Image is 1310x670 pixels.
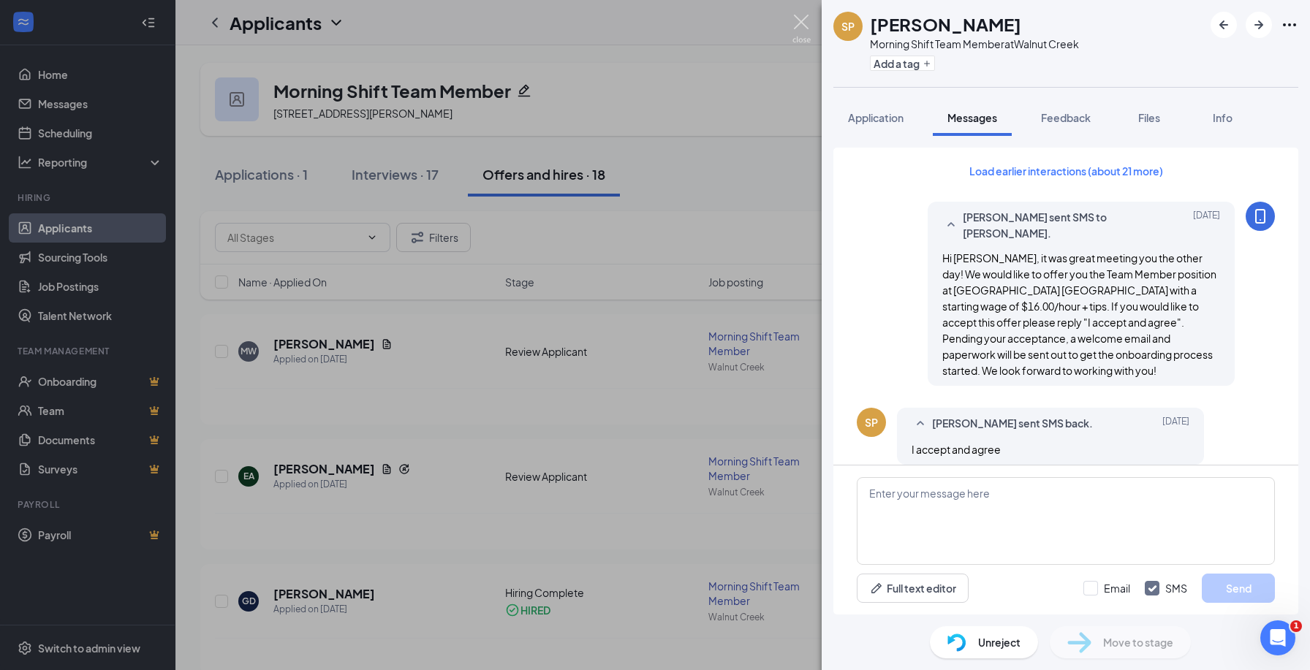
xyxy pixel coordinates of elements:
svg: MobileSms [1252,208,1269,225]
span: [DATE] [1193,209,1220,241]
span: Move to stage [1103,634,1173,650]
span: Hi [PERSON_NAME], it was great meeting you the other day! We would like to offer you the Team Mem... [942,251,1216,377]
button: ArrowRight [1246,12,1272,38]
svg: Ellipses [1281,16,1298,34]
div: SP [865,415,878,430]
svg: Pen [869,581,884,595]
span: Messages [947,111,997,124]
span: 1 [1290,620,1302,632]
button: Send [1202,574,1275,603]
iframe: Intercom live chat [1260,620,1295,655]
button: ArrowLeftNew [1211,12,1237,38]
span: Feedback [1041,111,1091,124]
div: SP [841,19,855,34]
span: Application [848,111,904,124]
svg: SmallChevronUp [912,415,929,433]
svg: ArrowLeftNew [1215,16,1233,34]
span: Files [1138,111,1160,124]
div: Morning Shift Team Member at Walnut Creek [870,37,1079,51]
svg: SmallChevronUp [942,216,960,234]
svg: ArrowRight [1250,16,1268,34]
span: [PERSON_NAME] sent SMS back. [932,415,1093,433]
span: I accept and agree [912,443,1001,456]
span: Unreject [978,634,1021,650]
span: [PERSON_NAME] sent SMS to [PERSON_NAME]. [963,209,1154,241]
h1: [PERSON_NAME] [870,12,1021,37]
span: Info [1213,111,1233,124]
button: Full text editorPen [857,574,969,603]
span: [DATE] [1162,415,1189,433]
svg: Plus [923,59,931,68]
button: PlusAdd a tag [870,56,935,71]
button: Load earlier interactions (about 21 more) [957,159,1175,183]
